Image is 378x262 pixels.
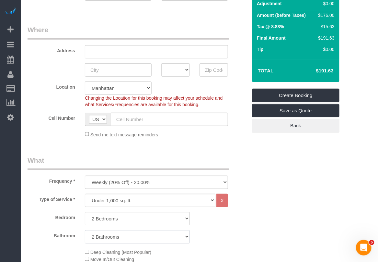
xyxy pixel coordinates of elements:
label: Frequency * [23,176,80,184]
h4: $191.63 [297,68,334,74]
input: Zip Code [200,63,228,77]
a: Back [252,119,339,132]
label: Cell Number [23,113,80,121]
a: Save as Quote [252,104,339,118]
span: Deep Cleaning (Most Popular) [90,250,151,255]
div: $191.63 [315,35,335,41]
span: Move In/Out Cleaning [90,257,134,262]
div: $0.00 [315,46,335,53]
input: Cell Number [111,113,228,126]
label: Bathroom [23,230,80,239]
div: $0.00 [315,0,335,7]
legend: What [28,156,229,170]
span: 5 [369,240,374,245]
strong: Total [258,68,274,73]
label: Tip [257,46,264,53]
span: Changing the Location for this booking may affect your schedule and what Services/Frequencies are... [85,95,223,107]
legend: Where [28,25,229,40]
label: Tax @ 8.88% [257,23,284,30]
label: Location [23,81,80,90]
img: Automaid Logo [4,6,17,16]
label: Address [23,45,80,54]
iframe: Intercom live chat [356,240,372,256]
div: $176.00 [315,12,335,19]
span: Send me text message reminders [90,132,158,137]
label: Adjustment [257,0,282,7]
label: Type of Service * [23,194,80,203]
label: Amount (before Taxes) [257,12,306,19]
a: Create Booking [252,89,339,102]
label: Bedroom [23,212,80,221]
label: Final Amount [257,35,286,41]
input: City [85,63,152,77]
div: $15.63 [315,23,335,30]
